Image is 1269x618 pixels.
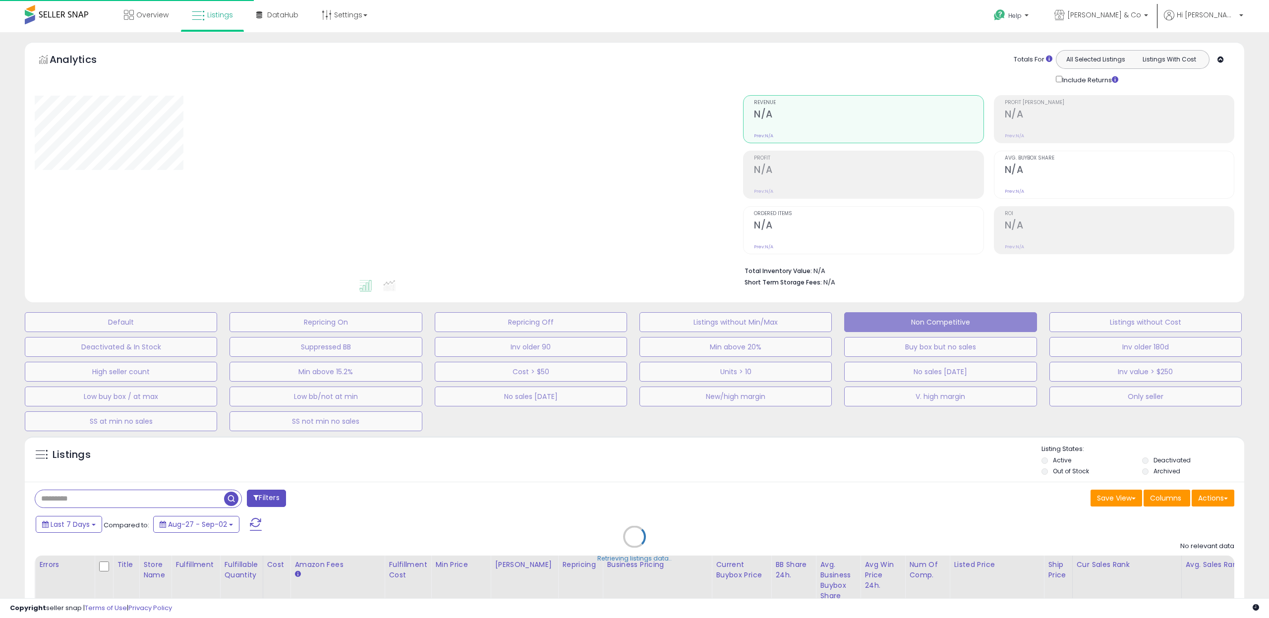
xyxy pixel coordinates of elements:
[1014,55,1052,64] div: Totals For
[1005,133,1024,139] small: Prev: N/A
[25,411,217,431] button: SS at min no sales
[639,312,832,332] button: Listings without Min/Max
[993,9,1006,21] i: Get Help
[745,278,822,286] b: Short Term Storage Fees:
[25,312,217,332] button: Default
[1049,387,1242,406] button: Only seller
[1008,11,1022,20] span: Help
[1132,53,1206,66] button: Listings With Cost
[435,312,627,332] button: Repricing Off
[1049,312,1242,332] button: Listings without Cost
[1177,10,1236,20] span: Hi [PERSON_NAME]
[745,264,1227,276] li: N/A
[754,188,773,194] small: Prev: N/A
[1005,220,1234,233] h2: N/A
[230,337,422,357] button: Suppressed BB
[1005,109,1234,122] h2: N/A
[754,133,773,139] small: Prev: N/A
[1005,156,1234,161] span: Avg. Buybox Share
[754,100,983,106] span: Revenue
[50,53,116,69] h5: Analytics
[1005,100,1234,106] span: Profit [PERSON_NAME]
[597,554,672,563] div: Retrieving listings data..
[754,164,983,177] h2: N/A
[1005,188,1024,194] small: Prev: N/A
[435,362,627,382] button: Cost > $50
[207,10,233,20] span: Listings
[10,603,46,613] strong: Copyright
[754,109,983,122] h2: N/A
[1005,164,1234,177] h2: N/A
[1059,53,1133,66] button: All Selected Listings
[1049,362,1242,382] button: Inv value > $250
[754,244,773,250] small: Prev: N/A
[230,411,422,431] button: SS not min no sales
[745,267,812,275] b: Total Inventory Value:
[844,387,1037,406] button: V. high margin
[1048,74,1130,85] div: Include Returns
[136,10,169,20] span: Overview
[435,387,627,406] button: No sales [DATE]
[639,387,832,406] button: New/high margin
[754,211,983,217] span: Ordered Items
[1005,244,1024,250] small: Prev: N/A
[639,337,832,357] button: Min above 20%
[10,604,172,613] div: seller snap | |
[230,362,422,382] button: Min above 15.2%
[435,337,627,357] button: Inv older 90
[844,362,1037,382] button: No sales [DATE]
[844,337,1037,357] button: Buy box but no sales
[986,1,1038,32] a: Help
[1049,337,1242,357] button: Inv older 180d
[230,387,422,406] button: Low bb/not at min
[25,387,217,406] button: Low buy box / at max
[1005,211,1234,217] span: ROI
[823,278,835,287] span: N/A
[25,362,217,382] button: High seller count
[25,337,217,357] button: Deactivated & In Stock
[754,220,983,233] h2: N/A
[754,156,983,161] span: Profit
[639,362,832,382] button: Units > 10
[844,312,1037,332] button: Non Competitive
[267,10,298,20] span: DataHub
[1067,10,1141,20] span: [PERSON_NAME] & Co
[1164,10,1243,32] a: Hi [PERSON_NAME]
[230,312,422,332] button: Repricing On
